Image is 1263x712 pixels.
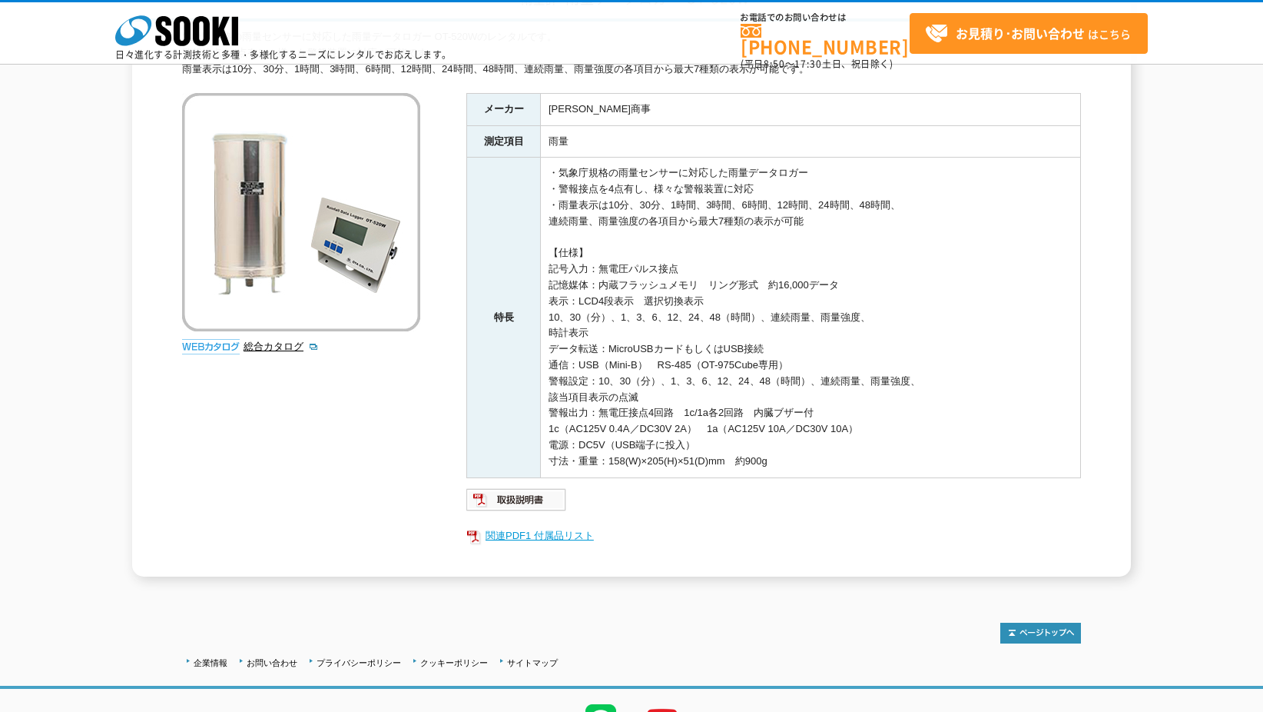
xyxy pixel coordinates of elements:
[194,658,227,667] a: 企業情報
[244,341,319,352] a: 総合カタログ
[247,658,297,667] a: お問い合わせ
[466,526,1081,546] a: 関連PDF1 付属品リスト
[910,13,1148,54] a: お見積り･お問い合わせはこちら
[541,125,1081,158] td: 雨量
[467,125,541,158] th: 測定項目
[115,50,452,59] p: 日々進化する計測技術と多種・多様化するニーズにレンタルでお応えします。
[466,497,567,509] a: 取扱説明書
[467,158,541,477] th: 特長
[741,57,893,71] span: (平日 ～ 土日、祝日除く)
[317,658,401,667] a: プライバシーポリシー
[794,57,822,71] span: 17:30
[925,22,1131,45] span: はこちら
[541,158,1081,477] td: ・気象庁規格の雨量センサーに対応した雨量データロガー ・警報接点を4点有し、様々な警報装置に対応 ・雨量表示は10分、30分、1時間、3時間、6時間、12時間、24時間、48時間、 連続雨量、雨...
[741,13,910,22] span: お電話でのお問い合わせは
[741,24,910,55] a: [PHONE_NUMBER]
[182,339,240,354] img: webカタログ
[467,93,541,125] th: メーカー
[420,658,488,667] a: クッキーポリシー
[764,57,785,71] span: 8:50
[541,93,1081,125] td: [PERSON_NAME]商事
[182,93,420,331] img: 雨量データロガー OT-520W
[1000,623,1081,644] img: トップページへ
[956,24,1085,42] strong: お見積り･お問い合わせ
[507,658,558,667] a: サイトマップ
[466,487,567,512] img: 取扱説明書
